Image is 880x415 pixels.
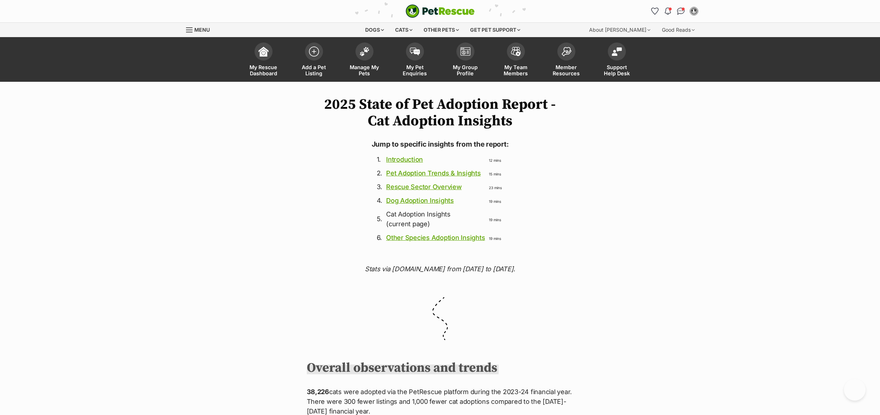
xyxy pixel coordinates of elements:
p: 1. [377,155,382,164]
a: Menu [186,23,215,36]
iframe: Help Scout Beacon - Open [844,379,866,401]
a: PetRescue [406,4,475,18]
div: Dogs [360,23,389,37]
span: Manage My Pets [348,64,381,76]
a: My Group Profile [440,39,491,82]
span: My Rescue Dashboard [247,64,280,76]
button: My account [688,5,700,17]
span: My Team Members [500,64,532,76]
a: Other Species Adoption Insights [386,234,485,241]
span: Add a Pet Listing [298,64,330,76]
span: Support Help Desk [601,64,633,76]
p: 6. [377,233,382,242]
img: World League for Protection of Animals profile pic [690,8,698,15]
p: 3. [377,182,382,192]
span: Menu [194,27,210,33]
a: Pet Adoption Trends & Insights [386,169,481,177]
span: 19 mins [489,218,501,222]
span: 19 mins [489,199,501,204]
span: Member Resources [550,64,583,76]
a: Member Resources [541,39,592,82]
b: 2025 State of Pet Adoption Report - Cat Adoption Insights [324,95,556,130]
img: team-members-icon-5396bd8760b3fe7c0b43da4ab00e1e3bb1a5d9ba89233759b79545d2d3fc5d0d.svg [511,47,521,56]
span: 23 mins [489,186,501,190]
a: Conversations [675,5,687,17]
p: Cat Adoption Insights (current page) [386,209,485,229]
img: add-pet-listing-icon-0afa8454b4691262ce3f59096e99ab1cd57d4a30225e0717b998d2c9b9846f56.svg [309,46,319,57]
div: About [PERSON_NAME] [584,23,655,37]
a: Support Help Desk [592,39,642,82]
em: Stats via [DOMAIN_NAME] from [DATE] to [DATE]. [365,265,515,273]
div: Cats [390,23,417,37]
img: member-resources-icon-8e73f808a243e03378d46382f2149f9095a855e16c252ad45f914b54edf8863c.svg [561,47,571,57]
img: logo-cat-932fe2b9b8326f06289b0f2fb663e598f794de774fb13d1741a6617ecf9a85b4.svg [406,4,475,18]
div: Good Reads [657,23,700,37]
img: dashboard-icon-eb2f2d2d3e046f16d808141f083e7271f6b2e854fb5c12c21221c1fb7104beca.svg [258,46,269,57]
ul: Account quick links [649,5,700,17]
p: 5. [377,214,382,224]
a: Dog Adoption Insights [386,197,454,204]
img: group-profile-icon-3fa3cf56718a62981997c0bc7e787c4b2cf8bcc04b72c1350f741eb67cf2f40e.svg [460,47,470,56]
p: 4. [377,196,382,205]
a: Manage My Pets [339,39,390,82]
img: help-desk-icon-fdf02630f3aa405de69fd3d07c3f3aa587a6932b1a1747fa1d2bba05be0121f9.svg [612,47,622,56]
img: notifications-46538b983faf8c2785f20acdc204bb7945ddae34d4c08c2a6579f10ce5e182be.svg [665,8,671,15]
img: chat-41dd97257d64d25036548639549fe6c8038ab92f7586957e7f3b1b290dea8141.svg [677,8,685,15]
strong: Jump to specific insights from the report: [372,140,509,148]
span: 12 mins [489,158,501,162]
a: My Rescue Dashboard [238,39,289,82]
a: Favourites [649,5,661,17]
button: Notifications [662,5,674,17]
a: Introduction [386,156,423,163]
a: Add a Pet Listing [289,39,339,82]
strong: 38,226 [307,388,330,396]
span: My Pet Enquiries [399,64,431,76]
div: Other pets [419,23,464,37]
div: Get pet support [465,23,525,37]
img: pet-enquiries-icon-7e3ad2cf08bfb03b45e93fb7055b45f3efa6380592205ae92323e6603595dc1f.svg [410,48,420,55]
a: My Team Members [491,39,541,82]
img: manage-my-pets-icon-02211641906a0b7f246fdf0571729dbe1e7629f14944591b6c1af311fb30b64b.svg [359,47,370,56]
p: 2. [377,168,382,178]
span: 15 mins [489,172,501,176]
span: 19 mins [489,236,501,241]
b: Overall observations and trends [307,360,497,376]
a: Rescue Sector Overview [386,183,461,191]
a: My Pet Enquiries [390,39,440,82]
span: My Group Profile [449,64,482,76]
